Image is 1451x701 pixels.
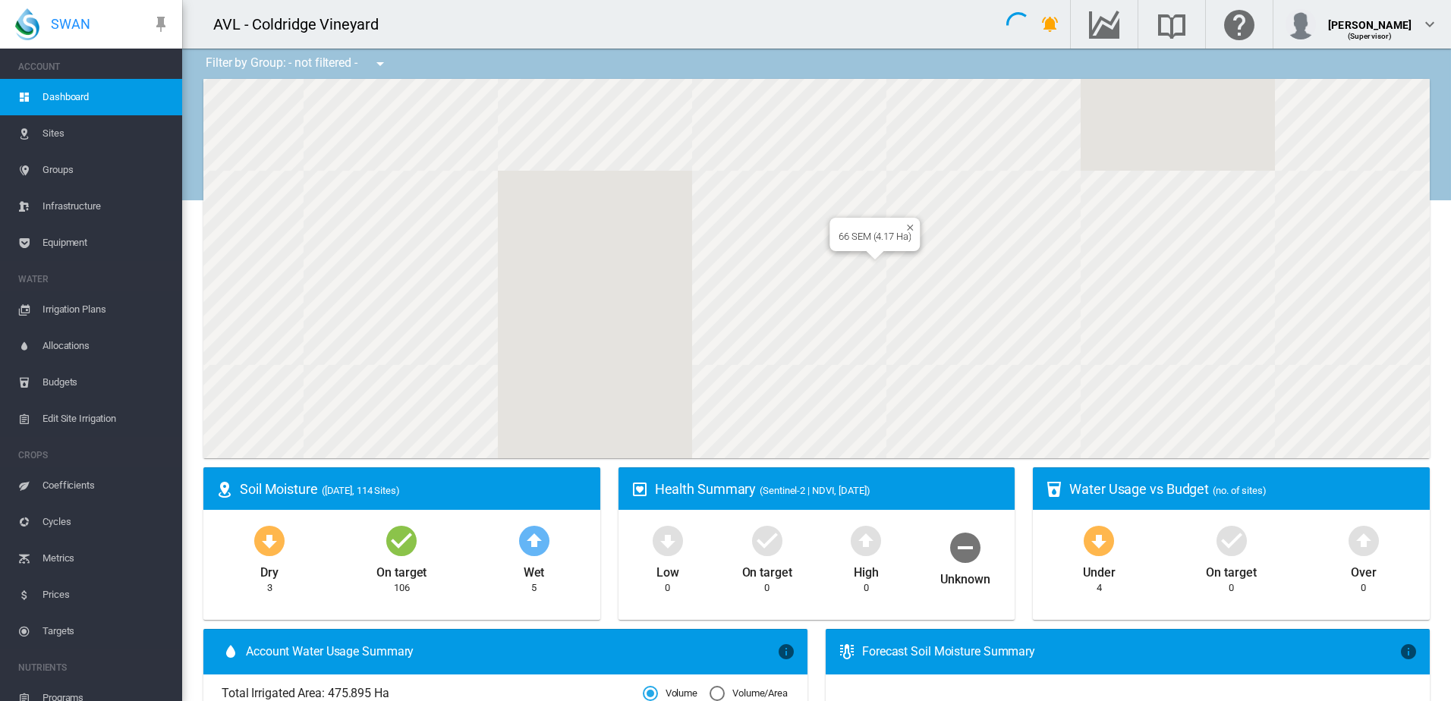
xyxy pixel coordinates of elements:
[1421,15,1439,33] md-icon: icon-chevron-down
[631,480,649,498] md-icon: icon-heart-box-outline
[1286,9,1316,39] img: profile.jpg
[371,55,389,73] md-icon: icon-menu-down
[854,558,879,581] div: High
[222,643,240,661] md-icon: icon-water
[18,655,170,680] span: NUTRIENTS
[1361,581,1366,595] div: 0
[240,479,588,498] div: Soil Moisture
[839,231,911,242] div: 66 SEM (4.17 Ha)
[710,687,788,701] md-radio-button: Volume/Area
[1045,480,1063,498] md-icon: icon-cup-water
[777,643,795,661] md-icon: icon-information
[650,522,686,558] md-icon: icon-arrow-down-bold-circle
[1328,11,1412,27] div: [PERSON_NAME]
[42,364,170,401] span: Budgets
[742,558,792,581] div: On target
[940,565,990,588] div: Unknown
[1035,9,1065,39] button: icon-bell-ring
[152,15,170,33] md-icon: icon-pin
[15,8,39,40] img: SWAN-Landscape-Logo-Colour-drop.png
[516,522,552,558] md-icon: icon-arrow-up-bold-circle
[862,643,1399,660] div: Forecast Soil Moisture Summary
[251,522,288,558] md-icon: icon-arrow-down-bold-circle
[1097,581,1102,595] div: 4
[1154,15,1190,33] md-icon: Search the knowledge base
[749,522,785,558] md-icon: icon-checkbox-marked-circle
[1041,15,1059,33] md-icon: icon-bell-ring
[531,581,537,595] div: 5
[1229,581,1234,595] div: 0
[1213,485,1267,496] span: (no. of sites)
[376,558,426,581] div: On target
[42,188,170,225] span: Infrastructure
[655,479,1003,498] div: Health Summary
[1213,522,1250,558] md-icon: icon-checkbox-marked-circle
[643,687,697,701] md-radio-button: Volume
[42,291,170,328] span: Irrigation Plans
[864,581,869,595] div: 0
[848,522,884,558] md-icon: icon-arrow-up-bold-circle
[1081,522,1117,558] md-icon: icon-arrow-down-bold-circle
[18,443,170,467] span: CROPS
[838,643,856,661] md-icon: icon-thermometer-lines
[260,558,279,581] div: Dry
[42,540,170,577] span: Metrics
[1083,558,1116,581] div: Under
[1399,643,1418,661] md-icon: icon-information
[764,581,770,595] div: 0
[524,558,545,581] div: Wet
[1069,479,1418,498] div: Water Usage vs Budget
[1351,558,1377,581] div: Over
[267,581,272,595] div: 3
[656,558,679,581] div: Low
[42,401,170,437] span: Edit Site Irrigation
[42,79,170,115] span: Dashboard
[394,581,410,595] div: 106
[42,328,170,364] span: Allocations
[216,480,234,498] md-icon: icon-map-marker-radius
[1346,522,1382,558] md-icon: icon-arrow-up-bold-circle
[901,218,911,228] button: Close
[383,522,420,558] md-icon: icon-checkbox-marked-circle
[42,613,170,649] span: Targets
[1221,15,1257,33] md-icon: Click here for help
[42,467,170,504] span: Coefficients
[18,267,170,291] span: WATER
[1348,32,1393,40] span: (Supervisor)
[322,485,400,496] span: ([DATE], 114 Sites)
[42,152,170,188] span: Groups
[1206,558,1256,581] div: On target
[18,55,170,79] span: ACCOUNT
[947,529,984,565] md-icon: icon-minus-circle
[665,581,670,595] div: 0
[42,225,170,261] span: Equipment
[760,485,870,496] span: (Sentinel-2 | NDVI, [DATE])
[42,115,170,152] span: Sites
[42,504,170,540] span: Cycles
[194,49,400,79] div: Filter by Group: - not filtered -
[1086,15,1122,33] md-icon: Go to the Data Hub
[42,577,170,613] span: Prices
[365,49,395,79] button: icon-menu-down
[213,14,392,35] div: AVL - Coldridge Vineyard
[246,643,777,660] span: Account Water Usage Summary
[51,14,90,33] span: SWAN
